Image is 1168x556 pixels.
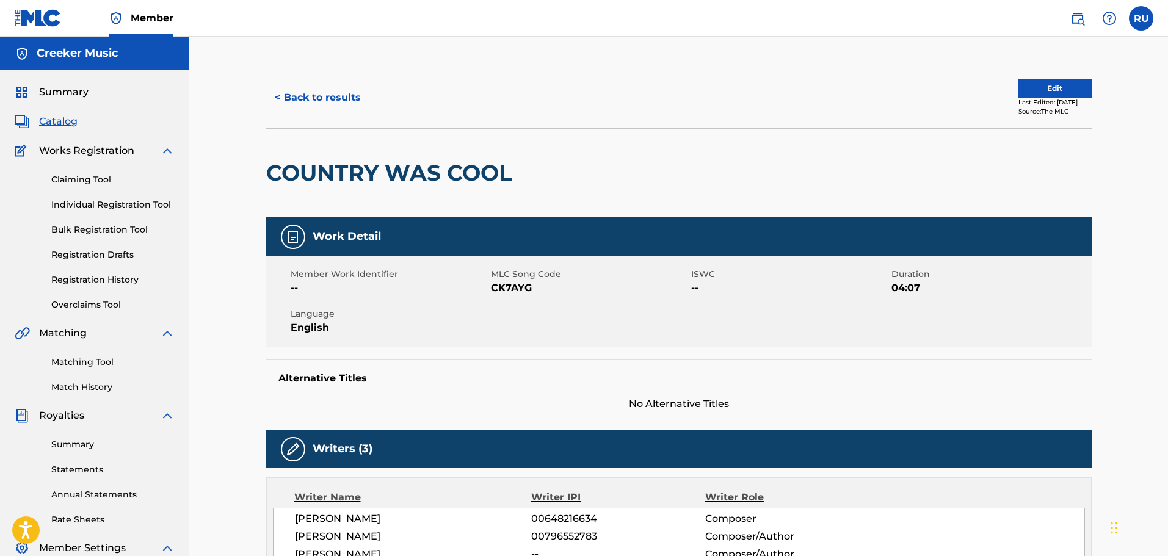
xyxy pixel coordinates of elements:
[1065,6,1090,31] a: Public Search
[51,198,175,211] a: Individual Registration Tool
[278,372,1079,385] h5: Alternative Titles
[295,511,532,526] span: [PERSON_NAME]
[491,268,688,281] span: MLC Song Code
[691,281,888,295] span: --
[491,281,688,295] span: CK7AYG
[160,326,175,341] img: expand
[160,408,175,423] img: expand
[891,281,1089,295] span: 04:07
[294,490,532,505] div: Writer Name
[313,229,381,244] h5: Work Detail
[705,490,863,505] div: Writer Role
[51,513,175,526] a: Rate Sheets
[1111,510,1118,546] div: Drag
[15,408,29,423] img: Royalties
[51,173,175,186] a: Claiming Tool
[705,511,863,526] span: Composer
[51,356,175,369] a: Matching Tool
[51,463,175,476] a: Statements
[266,397,1092,411] span: No Alternative Titles
[15,541,29,555] img: Member Settings
[1107,497,1168,556] iframe: Chat Widget
[15,46,29,61] img: Accounts
[51,273,175,286] a: Registration History
[15,85,29,99] img: Summary
[51,438,175,451] a: Summary
[1018,98,1092,107] div: Last Edited: [DATE]
[39,143,134,158] span: Works Registration
[51,298,175,311] a: Overclaims Tool
[291,268,488,281] span: Member Work Identifier
[531,529,705,544] span: 00796552783
[891,268,1089,281] span: Duration
[1097,6,1122,31] div: Help
[1018,107,1092,116] div: Source: The MLC
[313,442,372,456] h5: Writers (3)
[266,82,369,113] button: < Back to results
[51,223,175,236] a: Bulk Registration Tool
[15,85,89,99] a: SummarySummary
[39,541,126,555] span: Member Settings
[109,11,123,26] img: Top Rightsholder
[295,529,532,544] span: [PERSON_NAME]
[37,46,118,60] h5: Creeker Music
[131,11,173,25] span: Member
[51,381,175,394] a: Match History
[39,85,89,99] span: Summary
[531,511,705,526] span: 00648216634
[705,529,863,544] span: Composer/Author
[51,248,175,261] a: Registration Drafts
[160,541,175,555] img: expand
[1134,366,1168,464] iframe: Resource Center
[1018,79,1092,98] button: Edit
[51,488,175,501] a: Annual Statements
[291,281,488,295] span: --
[1070,11,1085,26] img: search
[160,143,175,158] img: expand
[15,114,29,129] img: Catalog
[15,9,62,27] img: MLC Logo
[39,408,84,423] span: Royalties
[15,143,31,158] img: Works Registration
[15,326,30,341] img: Matching
[286,442,300,457] img: Writers
[39,114,78,129] span: Catalog
[15,114,78,129] a: CatalogCatalog
[291,320,488,335] span: English
[39,326,87,341] span: Matching
[531,490,705,505] div: Writer IPI
[1129,6,1153,31] div: User Menu
[691,268,888,281] span: ISWC
[291,308,488,320] span: Language
[1102,11,1117,26] img: help
[266,159,518,187] h2: COUNTRY WAS COOL
[286,229,300,244] img: Work Detail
